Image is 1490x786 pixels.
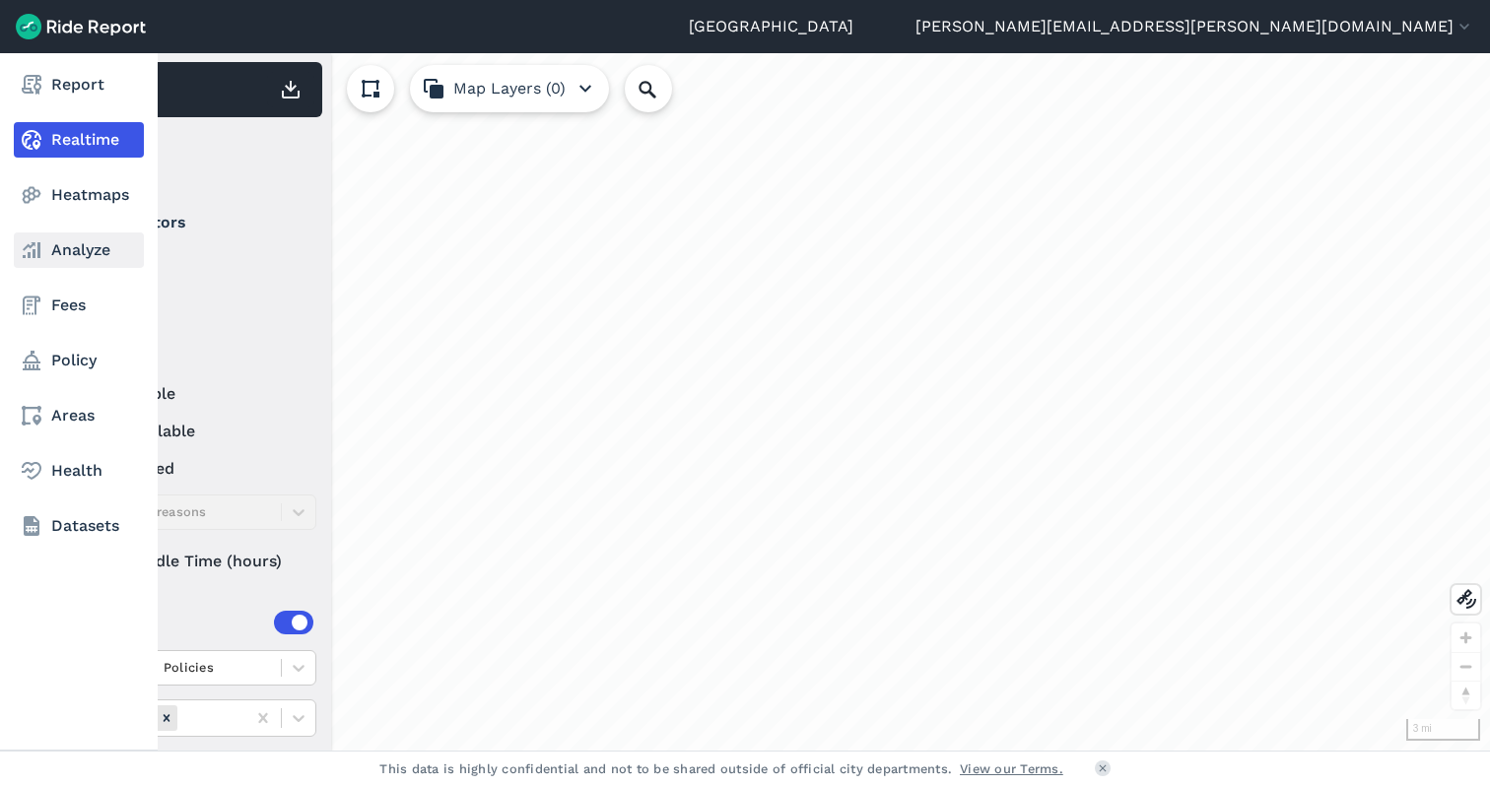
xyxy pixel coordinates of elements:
a: Areas [14,398,144,433]
a: Policy [14,343,144,378]
summary: Status [80,327,313,382]
div: Filter [72,126,322,187]
a: Realtime [14,122,144,158]
div: Areas [106,611,313,634]
a: Datasets [14,508,144,544]
summary: Areas [80,595,313,650]
div: loading [63,53,1490,751]
input: Search Location or Vehicles [625,65,704,112]
a: Report [14,67,144,102]
a: Heatmaps [14,177,144,213]
label: Lime [80,288,316,311]
summary: Operators [80,195,313,250]
a: Fees [14,288,144,323]
button: [PERSON_NAME][EMAIL_ADDRESS][PERSON_NAME][DOMAIN_NAME] [915,15,1474,38]
a: Health [14,453,144,489]
label: Bird [80,250,316,274]
img: Ride Report [16,14,146,39]
a: View our Terms. [960,759,1063,778]
label: unavailable [80,420,316,443]
label: reserved [80,457,316,481]
div: Idle Time (hours) [80,544,316,579]
a: Analyze [14,232,144,268]
div: Remove Areas (23) [156,705,177,730]
button: Map Layers (0) [410,65,609,112]
label: available [80,382,316,406]
a: [GEOGRAPHIC_DATA] [689,15,853,38]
